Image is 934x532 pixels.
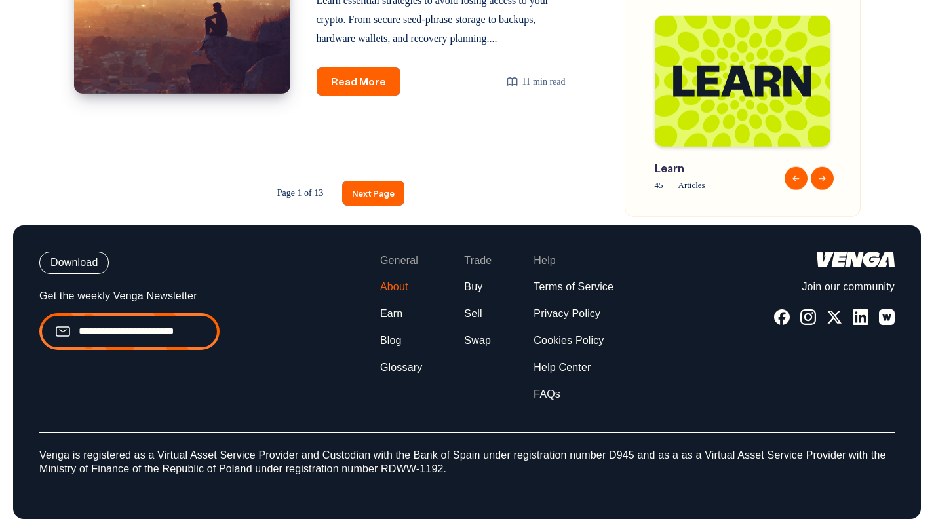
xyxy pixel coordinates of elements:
[39,252,109,274] button: Download
[464,254,492,268] span: Trade
[380,334,402,348] a: Blog
[39,432,895,476] p: Venga is registered as a Virtual Asset Service Provider and Custodian with the Bank of Spain unde...
[267,181,333,205] span: Page 1 of 13
[342,181,404,205] a: Next Page
[464,307,482,321] a: Sell
[534,334,604,348] a: Cookies Policy
[774,280,895,294] p: Join our community
[464,280,482,294] a: Buy
[534,361,591,375] a: Help Center
[811,166,834,189] button: Next
[506,73,565,90] div: 11 min read
[39,290,220,303] p: Get the weekly Venga Newsletter
[534,307,600,321] a: Privacy Policy
[380,280,408,294] a: About
[380,254,418,268] span: General
[655,178,776,193] span: 45 Articles
[317,67,400,96] a: Read More
[55,324,71,339] img: email.99ba089774f55247b4fc38e1d8603778.svg
[655,15,830,146] img: Blog-Tag-Cover---Learn.png
[534,388,560,402] a: FAQs
[817,252,895,267] img: logo-white.44ec9dbf8c34425cc70677c5f5c19bda.svg
[380,307,402,321] a: Earn
[785,166,808,189] button: Previous
[655,159,776,176] span: Learn
[534,280,613,294] a: Terms of Service
[380,361,422,375] a: Glossary
[464,334,491,348] a: Swap
[534,254,556,268] span: Help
